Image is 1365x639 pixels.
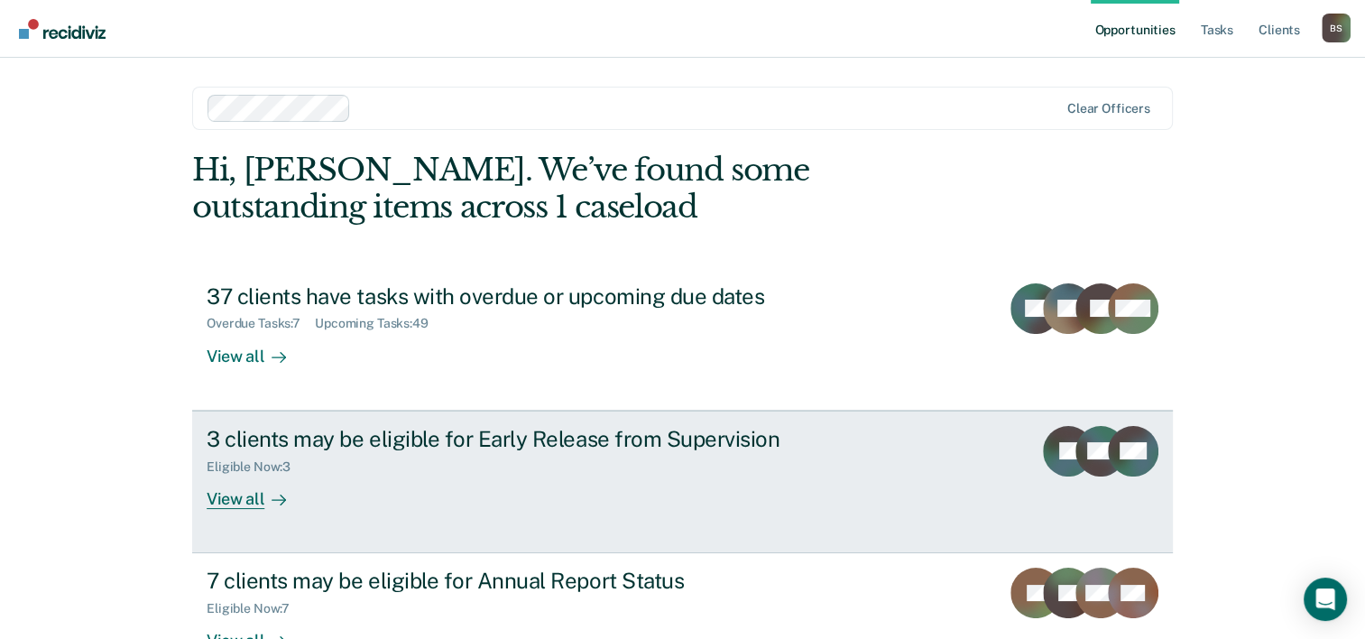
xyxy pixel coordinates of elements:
[207,601,304,616] div: Eligible Now : 7
[192,411,1173,553] a: 3 clients may be eligible for Early Release from SupervisionEligible Now:3View all
[207,426,840,452] div: 3 clients may be eligible for Early Release from Supervision
[1067,101,1150,116] div: Clear officers
[1322,14,1351,42] button: Profile dropdown button
[192,152,976,226] div: Hi, [PERSON_NAME]. We’ve found some outstanding items across 1 caseload
[207,459,305,475] div: Eligible Now : 3
[207,568,840,594] div: 7 clients may be eligible for Annual Report Status
[207,331,308,366] div: View all
[1322,14,1351,42] div: B S
[207,316,315,331] div: Overdue Tasks : 7
[19,19,106,39] img: Recidiviz
[207,283,840,310] div: 37 clients have tasks with overdue or upcoming due dates
[1304,578,1347,621] div: Open Intercom Messenger
[192,269,1173,411] a: 37 clients have tasks with overdue or upcoming due datesOverdue Tasks:7Upcoming Tasks:49View all
[207,474,308,509] div: View all
[315,316,443,331] div: Upcoming Tasks : 49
